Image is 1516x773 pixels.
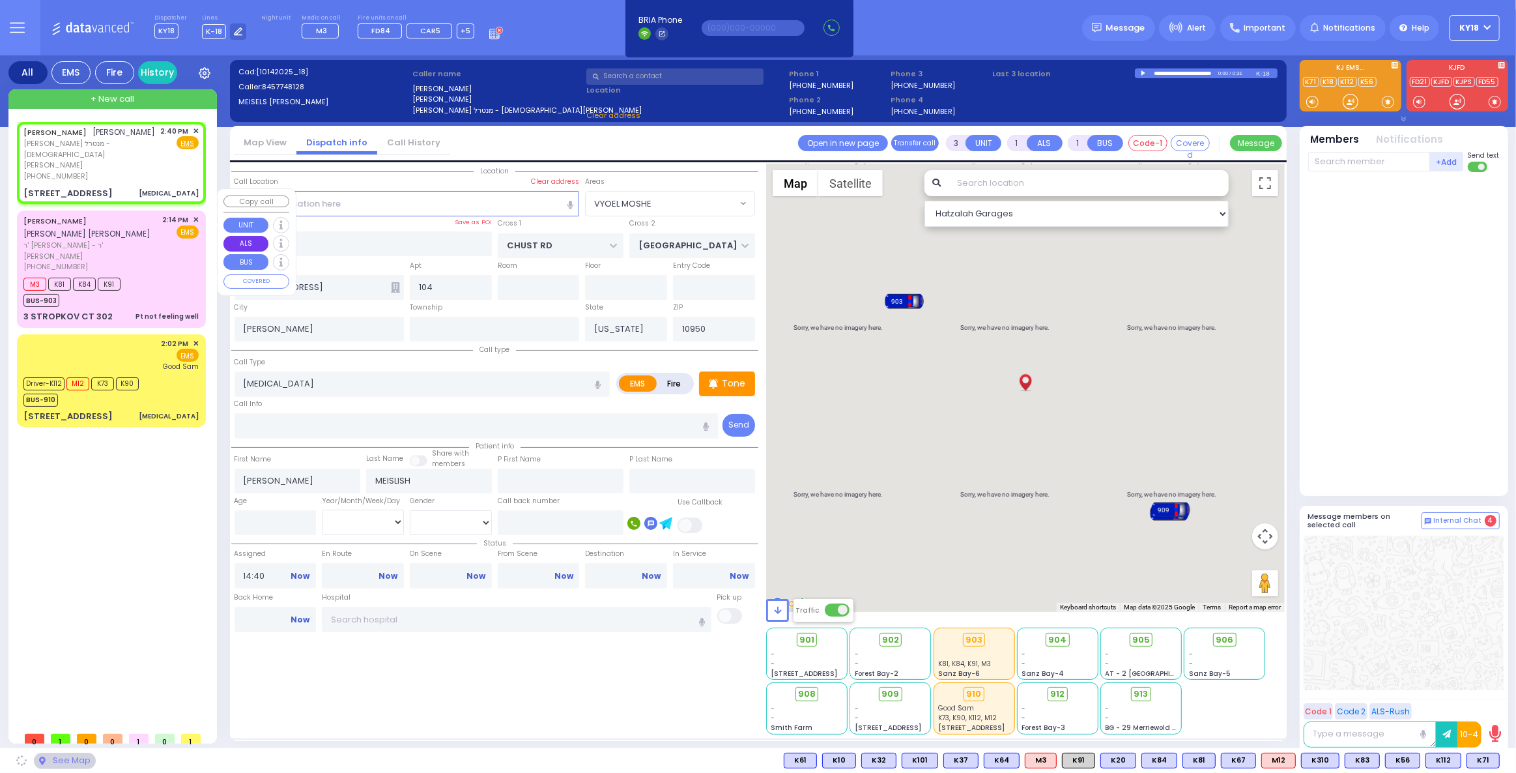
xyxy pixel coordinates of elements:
input: Search member [1308,152,1430,171]
span: members [432,459,465,469]
div: BLS [1345,753,1380,768]
span: K-18 [202,24,226,39]
label: Hospital [322,592,350,603]
span: - [1022,713,1025,723]
div: 903 [963,633,986,647]
div: K81 [1182,753,1216,768]
a: K56 [1358,77,1377,87]
label: Use Callback [678,497,722,508]
span: Forest Bay-3 [1022,723,1065,733]
div: / [1229,66,1231,81]
button: ALS [1027,135,1063,151]
span: VYOEL MOSHE [585,191,754,216]
button: Notifications [1377,132,1444,147]
div: BLS [1425,753,1461,768]
label: Call back number [498,496,560,506]
label: Night unit [261,14,291,22]
span: +5 [461,25,470,36]
span: Phone 4 [891,95,988,106]
label: [PHONE_NUMBER] [789,106,853,116]
span: - [771,649,775,659]
div: [STREET_ADDRESS] [23,187,113,200]
span: Phone 1 [789,68,886,80]
button: BUS [1087,135,1123,151]
a: Now [554,570,573,582]
div: 0:31 [1232,66,1244,81]
label: [PERSON_NAME] מנטרל - [DEMOGRAPHIC_DATA][PERSON_NAME] [412,105,582,116]
span: [PERSON_NAME] [93,126,156,138]
img: comment-alt.png [1425,518,1431,525]
div: BLS [784,753,817,768]
label: From Scene [498,549,580,559]
a: [PERSON_NAME] [23,216,87,226]
span: K73 [91,377,114,390]
label: [PHONE_NUMBER] [891,106,955,116]
p: Tone [722,377,745,390]
span: [10142025_18] [256,66,308,77]
div: K91 [1062,753,1095,768]
label: KJ EMS... [1300,65,1401,74]
label: Floor [585,261,601,271]
gmp-advanced-marker: Client [1016,368,1035,388]
img: Logo [51,20,138,36]
img: Google [769,595,812,612]
span: ר' [PERSON_NAME] - ר' [PERSON_NAME] [23,240,158,261]
span: [PERSON_NAME] מנטרל - [DEMOGRAPHIC_DATA][PERSON_NAME] [23,138,156,171]
button: Map camera controls [1252,523,1278,549]
a: K112 [1338,77,1357,87]
span: 0 [155,734,175,744]
a: FD21 [1410,77,1430,87]
label: Pick up [717,592,742,603]
div: ALS [1261,753,1296,768]
label: Call Location [235,177,279,187]
div: ALS [1025,753,1057,768]
label: [PHONE_NUMBER] [789,80,853,90]
span: 909 [881,688,899,701]
label: Apt [410,261,422,271]
div: M3 [1025,753,1057,768]
span: Call type [473,345,516,355]
span: 908 [798,688,816,701]
span: Message [1106,22,1145,35]
label: Fire units on call [358,14,474,22]
span: Phone 3 [891,68,988,80]
div: 3 STROPKOV CT 302 [23,310,113,323]
span: - [771,659,775,669]
button: UNIT [965,135,1001,151]
span: - [771,713,775,723]
span: - [771,703,775,713]
span: KY18 [1460,22,1480,34]
a: K18 [1321,77,1337,87]
button: ALS-Rush [1369,703,1412,720]
span: Important [1244,22,1285,34]
gmp-advanced-marker: 909 [1161,500,1180,519]
input: Search location here [235,191,580,216]
div: K37 [943,753,979,768]
label: [PHONE_NUMBER] [891,80,955,90]
label: Gender [410,496,435,506]
button: Internal Chat 4 [1422,512,1500,529]
label: [PERSON_NAME] [412,83,582,95]
span: [STREET_ADDRESS] [938,723,1005,733]
label: En Route [322,549,404,559]
span: 1 [181,734,201,744]
label: Cross 1 [498,218,521,229]
button: Message [1230,135,1282,151]
div: [MEDICAL_DATA] [139,411,199,421]
span: K90 [116,377,139,390]
span: - [1022,703,1025,713]
button: BUS [223,254,268,270]
button: Send [722,414,755,437]
span: 4 [1485,515,1496,527]
div: K310 [1301,753,1339,768]
span: BUS-910 [23,394,58,407]
span: FD84 [371,25,390,36]
div: Pt not feeling well [136,312,199,321]
span: 905 [1132,634,1150,647]
div: K84 [1141,753,1177,768]
span: - [1106,713,1109,723]
span: Location [474,166,515,176]
span: Driver-K112 [23,377,64,390]
span: Patient info [469,441,521,451]
button: Show street map [773,170,818,196]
